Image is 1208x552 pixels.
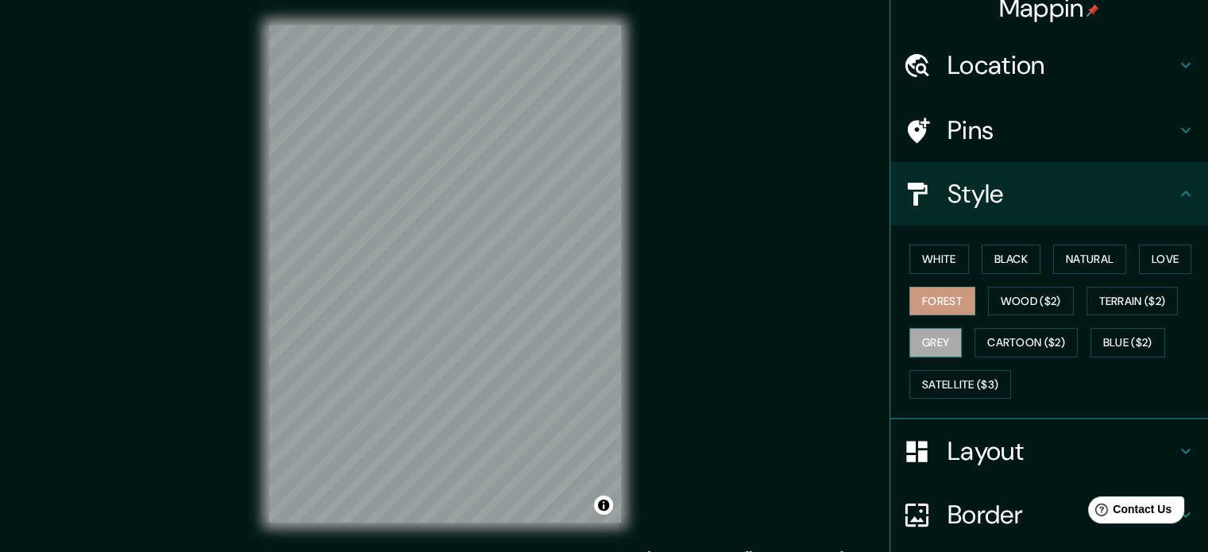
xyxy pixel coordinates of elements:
button: Grey [909,328,962,357]
img: pin-icon.png [1086,4,1099,17]
iframe: Help widget launcher [1067,490,1191,535]
button: Toggle attribution [594,496,613,515]
div: Layout [890,419,1208,483]
button: Terrain ($2) [1086,287,1179,316]
div: Border [890,483,1208,546]
div: Pins [890,98,1208,162]
canvas: Map [269,25,621,523]
h4: Pins [947,114,1176,146]
div: Location [890,33,1208,97]
h4: Border [947,499,1176,531]
div: Style [890,162,1208,226]
button: Wood ($2) [988,287,1074,316]
button: Black [982,245,1041,274]
h4: Layout [947,435,1176,467]
h4: Style [947,178,1176,210]
button: Satellite ($3) [909,370,1011,400]
button: Love [1139,245,1191,274]
button: Natural [1053,245,1126,274]
button: Forest [909,287,975,316]
button: Blue ($2) [1090,328,1165,357]
button: White [909,245,969,274]
h4: Location [947,49,1176,81]
button: Cartoon ($2) [975,328,1078,357]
